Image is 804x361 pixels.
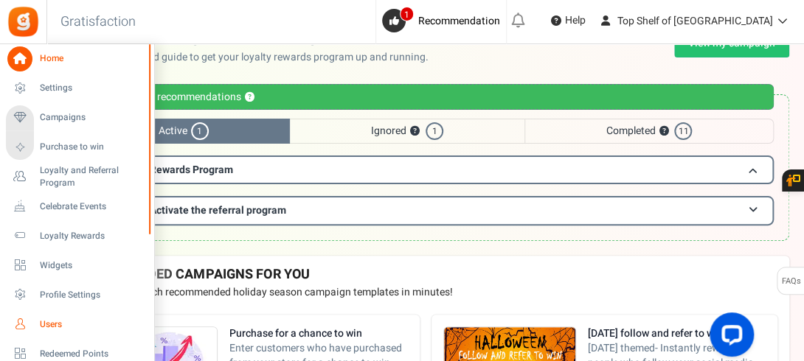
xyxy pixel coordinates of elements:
span: Activate the referral program [150,203,286,218]
p: Use this personalized guide to get your loyalty rewards program up and running. [61,50,440,65]
span: Settings [40,82,143,94]
a: Settings [6,76,148,101]
span: Profile Settings [40,289,143,301]
a: Help [545,9,592,32]
a: 1 Recommendation [382,9,506,32]
span: Purchase to win [40,141,143,153]
p: Preview and launch recommended holiday season campaign templates in minutes! [73,285,777,300]
span: Help [561,13,586,28]
a: Campaigns [6,105,148,130]
span: Loyalty Rewards [40,230,143,242]
img: Gratisfaction [7,5,40,38]
h3: Gratisfaction [44,7,152,37]
button: ? [245,93,254,102]
strong: [DATE] follow and refer to win [588,326,766,341]
h4: RECOMMENDED CAMPAIGNS FOR YOU [73,267,777,282]
a: Home [6,46,148,71]
span: Ignored [290,119,524,144]
div: Personalized recommendations [77,84,774,110]
button: ? [410,127,420,136]
span: Users [40,318,143,331]
span: Celebrate Events [40,200,143,213]
span: Active [77,119,290,144]
span: Top Shelf of [GEOGRAPHIC_DATA] [617,13,773,29]
span: Recommendation [418,13,500,29]
a: Profile Settings [6,282,148,307]
button: ? [659,127,668,136]
a: Celebrate Events [6,194,148,219]
span: Loyalty Rewards Program [113,162,233,178]
span: Campaigns [40,111,143,124]
strong: Purchase for a chance to win [229,326,408,341]
span: Completed [524,119,774,144]
span: 1 [191,122,209,140]
span: 1 [400,7,414,21]
a: Users [6,312,148,337]
a: Loyalty Rewards [6,223,148,248]
span: Redeemed Points [40,348,143,360]
span: Widgets [40,259,143,272]
a: Widgets [6,253,148,278]
span: Loyalty and Referral Program [40,164,148,189]
span: Home [40,52,143,65]
span: 11 [674,122,692,140]
a: Loyalty and Referral Program [6,164,148,189]
span: 1 [426,122,443,140]
a: Purchase to win [6,135,148,160]
span: FAQs [781,267,801,295]
h2: Loyalty rewards program- Your setup guide [61,29,440,46]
